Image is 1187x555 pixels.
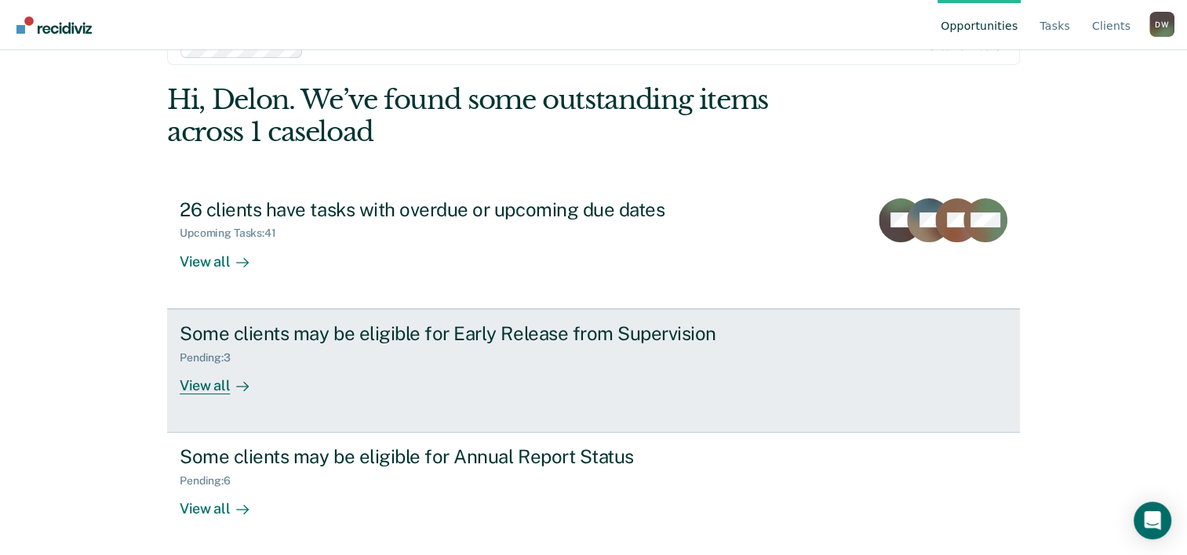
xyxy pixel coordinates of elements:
[180,240,268,270] div: View all
[180,364,268,394] div: View all
[180,227,289,240] div: Upcoming Tasks : 41
[1149,12,1174,37] button: Profile dropdown button
[180,322,730,345] div: Some clients may be eligible for Early Release from Supervision
[16,16,92,34] img: Recidiviz
[1149,12,1174,37] div: D W
[180,488,268,518] div: View all
[1134,502,1171,539] div: Open Intercom Messenger
[180,198,730,221] div: 26 clients have tasks with overdue or upcoming due dates
[167,309,1020,433] a: Some clients may be eligible for Early Release from SupervisionPending:3View all
[180,351,243,365] div: Pending : 3
[180,445,730,468] div: Some clients may be eligible for Annual Report Status
[167,186,1020,309] a: 26 clients have tasks with overdue or upcoming due datesUpcoming Tasks:41View all
[180,474,243,488] div: Pending : 6
[167,84,849,148] div: Hi, Delon. We’ve found some outstanding items across 1 caseload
